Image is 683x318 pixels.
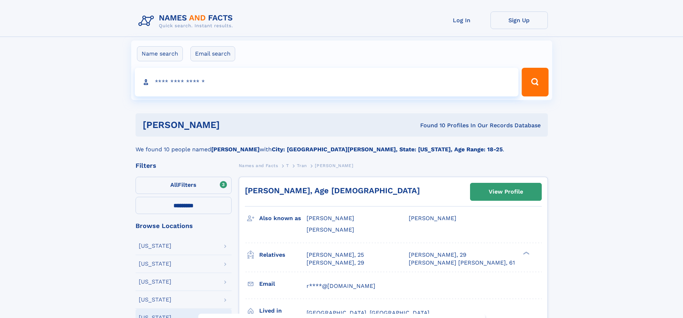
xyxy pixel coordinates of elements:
[239,161,278,170] a: Names and Facts
[170,181,178,188] span: All
[143,120,320,129] h1: [PERSON_NAME]
[521,251,530,255] div: ❯
[286,163,289,168] span: T
[135,68,519,96] input: search input
[307,251,364,259] a: [PERSON_NAME], 25
[409,215,456,222] span: [PERSON_NAME]
[137,46,183,61] label: Name search
[211,146,260,153] b: [PERSON_NAME]
[139,297,171,303] div: [US_STATE]
[139,279,171,285] div: [US_STATE]
[136,11,239,31] img: Logo Names and Facts
[522,68,548,96] button: Search Button
[320,122,541,129] div: Found 10 Profiles In Our Records Database
[139,261,171,267] div: [US_STATE]
[259,212,307,224] h3: Also known as
[297,163,307,168] span: Tran
[315,163,353,168] span: [PERSON_NAME]
[272,146,503,153] b: City: [GEOGRAPHIC_DATA][PERSON_NAME], State: [US_STATE], Age Range: 18-25
[286,161,289,170] a: T
[136,137,548,154] div: We found 10 people named with .
[297,161,307,170] a: Tran
[409,251,466,259] a: [PERSON_NAME], 29
[409,259,515,267] a: [PERSON_NAME] [PERSON_NAME], 61
[190,46,235,61] label: Email search
[433,11,490,29] a: Log In
[139,243,171,249] div: [US_STATE]
[489,184,523,200] div: View Profile
[307,259,364,267] a: [PERSON_NAME], 29
[307,309,430,316] span: [GEOGRAPHIC_DATA], [GEOGRAPHIC_DATA]
[245,186,420,195] a: [PERSON_NAME], Age [DEMOGRAPHIC_DATA]
[136,162,232,169] div: Filters
[136,177,232,194] label: Filters
[470,183,541,200] a: View Profile
[259,249,307,261] h3: Relatives
[259,305,307,317] h3: Lived in
[307,226,354,233] span: [PERSON_NAME]
[490,11,548,29] a: Sign Up
[307,215,354,222] span: [PERSON_NAME]
[136,223,232,229] div: Browse Locations
[259,278,307,290] h3: Email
